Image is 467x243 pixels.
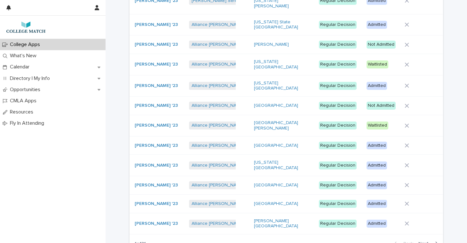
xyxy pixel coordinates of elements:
[367,181,387,189] div: Admitted
[254,59,307,70] a: [US_STATE][GEOGRAPHIC_DATA]
[254,120,307,131] a: [GEOGRAPHIC_DATA][PERSON_NAME]
[254,183,298,188] a: [GEOGRAPHIC_DATA]
[192,83,328,89] a: Alliance [PERSON_NAME] & [PERSON_NAME][GEOGRAPHIC_DATA]
[319,102,357,110] div: Regular Decision
[135,183,178,188] a: [PERSON_NAME] '23
[192,221,328,226] a: Alliance [PERSON_NAME] & [PERSON_NAME][GEOGRAPHIC_DATA]
[254,103,298,108] a: [GEOGRAPHIC_DATA]
[7,109,38,115] p: Resources
[135,221,178,226] a: [PERSON_NAME] '23
[254,20,307,30] a: [US_STATE] State [GEOGRAPHIC_DATA]
[192,123,328,128] a: Alliance [PERSON_NAME] & [PERSON_NAME][GEOGRAPHIC_DATA]
[135,201,178,207] a: [PERSON_NAME] '23
[7,87,45,93] p: Opportunities
[7,75,55,82] p: Directory | My Info
[367,102,396,110] div: Not Admitted
[254,143,298,148] a: [GEOGRAPHIC_DATA]
[192,201,328,207] a: Alliance [PERSON_NAME] & [PERSON_NAME][GEOGRAPHIC_DATA]
[254,81,307,91] a: [US_STATE][GEOGRAPHIC_DATA]
[319,41,357,49] div: Regular Decision
[130,155,443,176] tr: [PERSON_NAME] '23 Alliance [PERSON_NAME] & [PERSON_NAME][GEOGRAPHIC_DATA] [US_STATE][GEOGRAPHIC_D...
[319,121,357,129] div: Regular Decision
[367,41,396,49] div: Not Admitted
[130,176,443,195] tr: [PERSON_NAME] '23 Alliance [PERSON_NAME] & [PERSON_NAME][GEOGRAPHIC_DATA] [GEOGRAPHIC_DATA] Regul...
[7,120,49,126] p: Fly In Attending
[5,21,47,34] img: 7lzNxMuQ9KqU1pwTAr0j
[367,60,388,68] div: Waitlisted
[367,161,387,169] div: Admitted
[192,143,328,148] a: Alliance [PERSON_NAME] & [PERSON_NAME][GEOGRAPHIC_DATA]
[319,60,357,68] div: Regular Decision
[367,142,387,150] div: Admitted
[319,21,357,29] div: Regular Decision
[135,83,178,89] a: [PERSON_NAME] '23
[319,220,357,228] div: Regular Decision
[130,115,443,137] tr: [PERSON_NAME] '23 Alliance [PERSON_NAME] & [PERSON_NAME][GEOGRAPHIC_DATA] [GEOGRAPHIC_DATA][PERSO...
[135,42,178,47] a: [PERSON_NAME] '23
[367,220,387,228] div: Admitted
[130,136,443,155] tr: [PERSON_NAME] '23 Alliance [PERSON_NAME] & [PERSON_NAME][GEOGRAPHIC_DATA] [GEOGRAPHIC_DATA] Regul...
[192,42,328,47] a: Alliance [PERSON_NAME] & [PERSON_NAME][GEOGRAPHIC_DATA]
[135,123,178,128] a: [PERSON_NAME] '23
[130,54,443,75] tr: [PERSON_NAME] '23 Alliance [PERSON_NAME] & [PERSON_NAME][GEOGRAPHIC_DATA] [US_STATE][GEOGRAPHIC_D...
[192,62,328,67] a: Alliance [PERSON_NAME] & [PERSON_NAME][GEOGRAPHIC_DATA]
[367,21,387,29] div: Admitted
[254,218,307,229] a: [PERSON_NAME][GEOGRAPHIC_DATA]
[254,160,307,171] a: [US_STATE][GEOGRAPHIC_DATA]
[130,35,443,54] tr: [PERSON_NAME] '23 Alliance [PERSON_NAME] & [PERSON_NAME][GEOGRAPHIC_DATA] [PERSON_NAME] Regular D...
[319,200,357,208] div: Regular Decision
[7,42,45,48] p: College Apps
[192,183,328,188] a: Alliance [PERSON_NAME] & [PERSON_NAME][GEOGRAPHIC_DATA]
[367,82,387,90] div: Admitted
[192,163,328,168] a: Alliance [PERSON_NAME] & [PERSON_NAME][GEOGRAPHIC_DATA]
[135,163,178,168] a: [PERSON_NAME] '23
[192,22,328,27] a: Alliance [PERSON_NAME] & [PERSON_NAME][GEOGRAPHIC_DATA]
[135,62,178,67] a: [PERSON_NAME] '23
[130,75,443,97] tr: [PERSON_NAME] '23 Alliance [PERSON_NAME] & [PERSON_NAME][GEOGRAPHIC_DATA] [US_STATE][GEOGRAPHIC_D...
[135,143,178,148] a: [PERSON_NAME] '23
[130,194,443,213] tr: [PERSON_NAME] '23 Alliance [PERSON_NAME] & [PERSON_NAME][GEOGRAPHIC_DATA] [GEOGRAPHIC_DATA] Regul...
[130,97,443,115] tr: [PERSON_NAME] '23 Alliance [PERSON_NAME] & [PERSON_NAME][GEOGRAPHIC_DATA] [GEOGRAPHIC_DATA] Regul...
[130,213,443,234] tr: [PERSON_NAME] '23 Alliance [PERSON_NAME] & [PERSON_NAME][GEOGRAPHIC_DATA] [PERSON_NAME][GEOGRAPHI...
[319,142,357,150] div: Regular Decision
[319,181,357,189] div: Regular Decision
[319,82,357,90] div: Regular Decision
[135,22,178,27] a: [PERSON_NAME] '23
[254,201,298,207] a: [GEOGRAPHIC_DATA]
[192,103,328,108] a: Alliance [PERSON_NAME] & [PERSON_NAME][GEOGRAPHIC_DATA]
[130,14,443,35] tr: [PERSON_NAME] '23 Alliance [PERSON_NAME] & [PERSON_NAME][GEOGRAPHIC_DATA] [US_STATE] State [GEOGR...
[319,161,357,169] div: Regular Decision
[135,103,178,108] a: [PERSON_NAME] '23
[367,200,387,208] div: Admitted
[7,64,35,70] p: Calendar
[7,98,42,104] p: CMLA Apps
[7,53,42,59] p: What's New
[367,121,388,129] div: Waitlisted
[254,42,289,47] a: [PERSON_NAME]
